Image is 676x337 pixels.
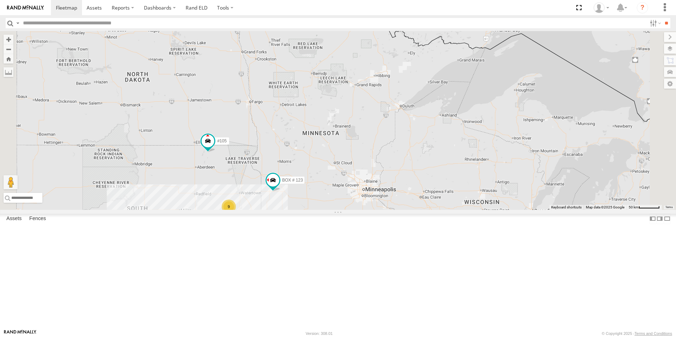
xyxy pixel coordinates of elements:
[591,2,612,13] div: Devan Weelborg
[4,54,13,64] button: Zoom Home
[4,67,13,77] label: Measure
[656,214,663,224] label: Dock Summary Table to the Right
[602,331,672,336] div: © Copyright 2025 -
[15,18,21,28] label: Search Query
[664,214,671,224] label: Hide Summary Table
[4,44,13,54] button: Zoom out
[551,205,582,210] button: Keyboard shortcuts
[217,138,227,143] span: #105
[3,214,25,224] label: Assets
[637,2,648,13] i: ?
[282,178,303,183] span: BOX # 123
[635,331,672,336] a: Terms and Conditions
[4,175,18,189] button: Drag Pegman onto the map to open Street View
[222,200,236,214] div: 9
[664,79,676,89] label: Map Settings
[627,205,662,210] button: Map Scale: 50 km per 56 pixels
[4,35,13,44] button: Zoom in
[306,331,333,336] div: Version: 308.01
[665,206,673,209] a: Terms (opens in new tab)
[7,5,44,10] img: rand-logo.svg
[629,205,639,209] span: 50 km
[4,330,36,337] a: Visit our Website
[586,205,624,209] span: Map data ©2025 Google
[649,214,656,224] label: Dock Summary Table to the Left
[26,214,49,224] label: Fences
[647,18,662,28] label: Search Filter Options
